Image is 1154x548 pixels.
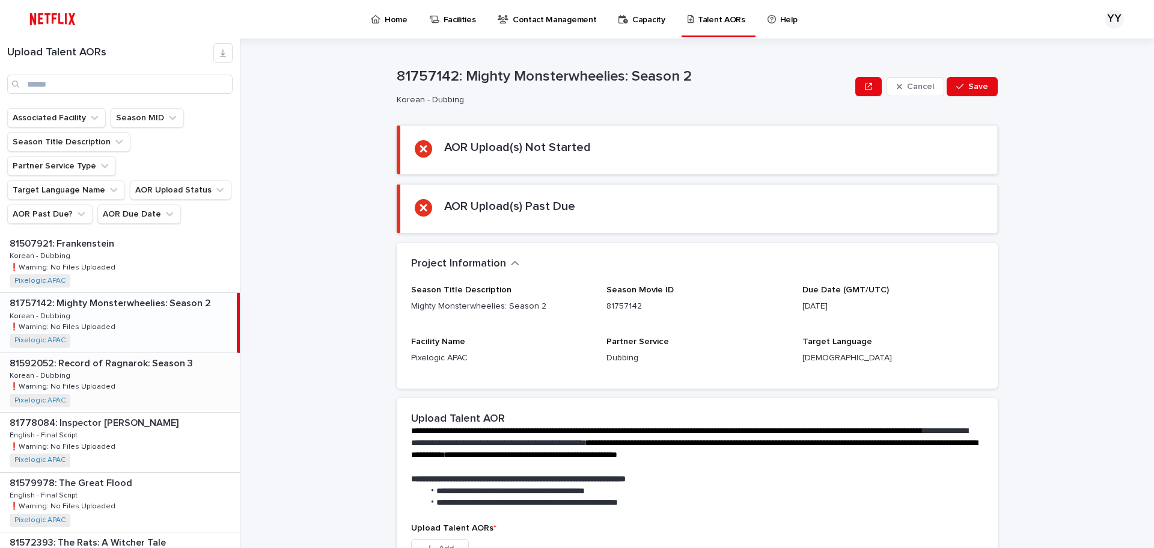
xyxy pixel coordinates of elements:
span: Facility Name [411,337,465,346]
p: 81579978: The Great Flood [10,475,135,489]
p: [DEMOGRAPHIC_DATA] [802,352,983,365]
span: Target Language [802,337,872,346]
p: ❗️Warning: No Files Uploaded [10,380,118,391]
p: 81757142 [606,300,787,313]
button: Cancel [887,77,944,96]
button: Associated Facility [7,108,106,128]
p: 81778084: Inspector [PERSON_NAME] [10,415,181,429]
p: 81757142: Mighty Monsterwheelies: Season 2 [397,68,850,85]
div: YY [1105,10,1124,29]
button: AOR Upload Status [130,180,231,200]
p: Pixelogic APAC [411,352,592,365]
button: Season Title Description [7,132,130,152]
h2: Upload Talent AOR [411,413,505,426]
span: Cancel [907,82,934,91]
p: ❗️Warning: No Files Uploaded [10,440,118,451]
p: English - Final Script [10,489,80,500]
span: Partner Service [606,337,669,346]
p: 81592052: Record of Ragnarok: Season 3 [10,356,195,369]
a: Pixelogic APAC [14,456,66,464]
span: Season Movie ID [606,286,674,294]
button: Season MID [111,108,184,128]
span: Save [968,82,988,91]
button: AOR Past Due? [7,205,93,224]
p: ❗️Warning: No Files Uploaded [10,321,118,331]
button: Project Information [411,257,519,271]
button: Partner Service Type [7,156,116,176]
p: [DATE] [802,300,983,313]
p: Korean - Dubbing [10,310,73,321]
a: Pixelogic APAC [14,277,66,285]
h2: AOR Upload(s) Past Due [444,199,575,214]
h2: Project Information [411,257,506,271]
p: English - Final Script [10,429,80,440]
img: ifQbXi3ZQGMSEF7WDB7W [24,7,81,31]
p: Mighty Monsterwheelies: Season 2 [411,300,592,313]
button: AOR Due Date [97,205,181,224]
p: 81507921: Frankenstein [10,236,117,250]
span: Season Title Description [411,286,511,294]
a: Pixelogic APAC [14,396,66,405]
h2: AOR Upload(s) Not Started [444,140,591,155]
p: ❗️Warning: No Files Uploaded [10,261,118,272]
h1: Upload Talent AORs [7,46,213,60]
p: Dubbing [606,352,787,365]
a: Pixelogic APAC [14,516,66,525]
p: Korean - Dubbing [10,369,73,380]
button: Target Language Name [7,180,125,200]
p: Korean - Dubbing [397,95,846,105]
p: 81757142: Mighty Monsterwheelies: Season 2 [10,295,213,309]
span: Due Date (GMT/UTC) [802,286,889,294]
p: ❗️Warning: No Files Uploaded [10,500,118,511]
p: Korean - Dubbing [10,250,73,260]
span: Upload Talent AORs [411,524,496,532]
a: Pixelogic APAC [14,336,66,345]
input: Search [7,75,233,94]
button: Save [947,77,998,96]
